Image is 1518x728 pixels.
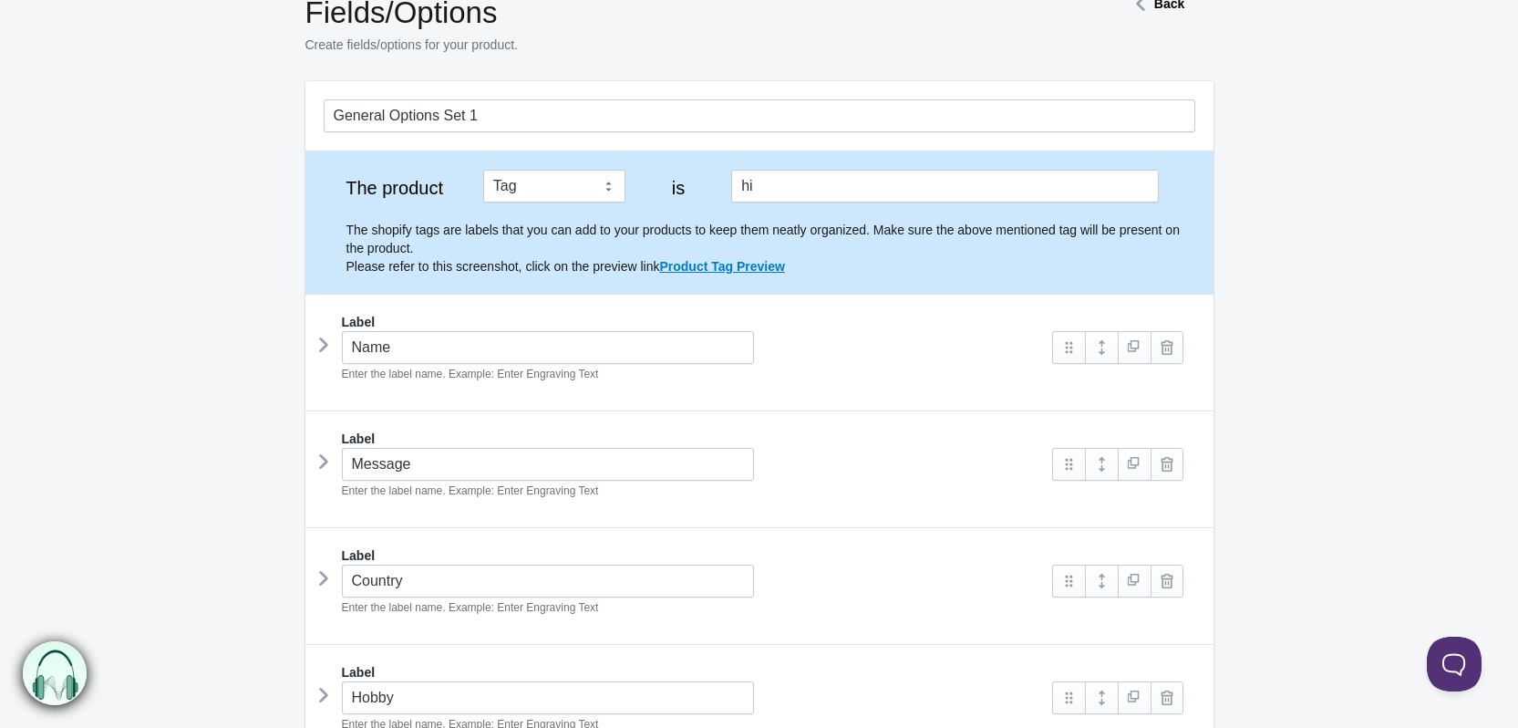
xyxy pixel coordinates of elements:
p: The shopify tags are labels that you can add to your products to keep them neatly organized. Make... [346,221,1195,276]
label: Label [342,546,376,565]
label: Label [342,663,376,681]
label: Label [342,313,376,331]
em: Enter the label name. Example: Enter Engraving Text [342,368,599,380]
label: Label [342,430,376,448]
em: Enter the label name. Example: Enter Engraving Text [342,601,599,614]
label: is [643,179,714,197]
label: The product [324,179,466,197]
p: Create fields/options for your product. [305,36,1062,54]
a: Product Tag Preview [659,259,784,274]
img: bxm.png [20,641,85,706]
em: Enter the label name. Example: Enter Engraving Text [342,484,599,497]
input: General Options Set [324,99,1195,132]
iframe: Toggle Customer Support [1427,637,1482,692]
